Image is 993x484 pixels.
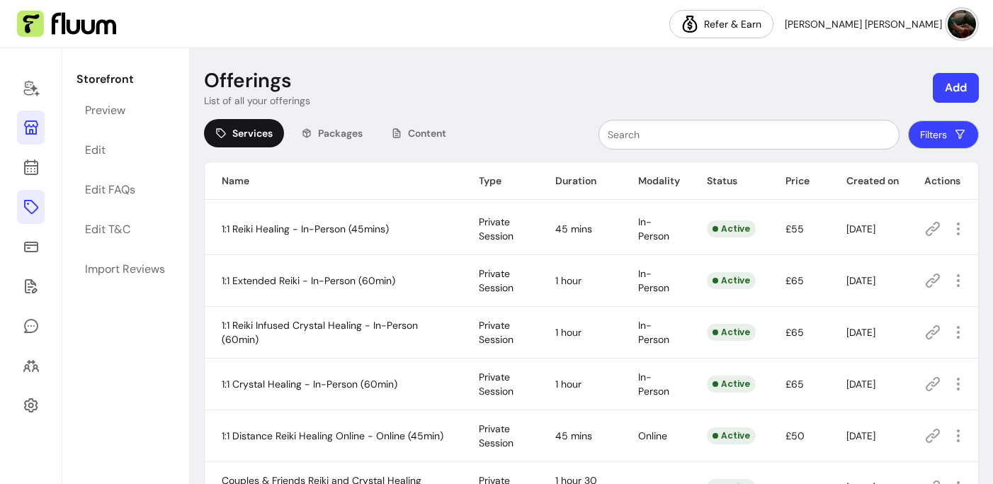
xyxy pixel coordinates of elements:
a: Edit FAQs [76,173,174,207]
span: Online [638,429,667,442]
div: Active [707,324,756,341]
div: Active [707,376,756,393]
div: Edit T&C [85,221,130,238]
span: 45 mins [555,429,592,442]
a: Home [17,71,45,105]
p: Offerings [204,68,292,94]
span: 1:1 Distance Reiki Healing Online - Online (45min) [222,429,443,442]
button: Filters [908,120,979,149]
a: Calendar [17,150,45,184]
span: 1 hour [555,378,581,390]
img: avatar [948,10,976,38]
span: Private Session [479,267,513,294]
span: Private Session [479,371,513,398]
span: 1:1 Extended Reiki - In-Person (60min) [222,274,395,287]
span: 1 hour [555,326,581,339]
p: List of all your offerings [204,94,310,108]
a: My Messages [17,309,45,343]
span: 1:1 Reiki Healing - In-Person (45mins) [222,223,389,235]
span: £50 [785,429,805,442]
span: £65 [785,274,804,287]
span: In-Person [638,267,669,294]
th: Name [205,162,462,200]
div: Active [707,427,756,444]
a: Offerings [17,190,45,224]
span: 1 hour [555,274,581,287]
span: 1:1 Reiki Infused Crystal Healing - In-Person (60min) [222,319,418,346]
input: Search [608,128,890,142]
span: 45 mins [555,223,592,235]
a: Clients [17,349,45,383]
span: Content [408,126,446,140]
th: Actions [907,162,978,200]
button: avatar[PERSON_NAME] [PERSON_NAME] [785,10,976,38]
th: Status [690,162,768,200]
th: Modality [621,162,690,200]
th: Type [462,162,539,200]
a: Sales [17,230,45,264]
img: Fluum Logo [17,11,116,38]
th: Created on [829,162,907,200]
span: 1:1 Crystal Healing - In-Person (60min) [222,378,397,390]
span: [DATE] [846,378,875,390]
span: [DATE] [846,274,875,287]
a: Forms [17,269,45,303]
span: [DATE] [846,429,875,442]
a: Refer & Earn [669,10,773,38]
a: Import Reviews [76,252,174,286]
p: Storefront [76,71,174,88]
div: Import Reviews [85,261,165,278]
span: £65 [785,326,804,339]
th: Price [768,162,829,200]
span: Private Session [479,319,513,346]
a: Edit [76,133,174,167]
span: Private Session [479,422,513,449]
th: Duration [538,162,621,200]
span: £65 [785,378,804,390]
div: Edit FAQs [85,181,135,198]
button: Add [933,73,979,103]
span: In-Person [638,371,669,398]
span: Private Session [479,215,513,242]
div: Active [707,272,756,289]
span: In-Person [638,215,669,242]
span: [DATE] [846,326,875,339]
a: Storefront [17,111,45,145]
span: [PERSON_NAME] [PERSON_NAME] [785,17,942,31]
a: Settings [17,388,45,422]
div: Active [707,220,756,237]
span: In-Person [638,319,669,346]
div: Preview [85,102,125,119]
span: £55 [785,223,804,235]
a: Edit T&C [76,213,174,247]
span: Services [232,126,273,140]
span: Packages [318,126,363,140]
div: Edit [85,142,106,159]
a: Preview [76,94,174,128]
span: [DATE] [846,223,875,235]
